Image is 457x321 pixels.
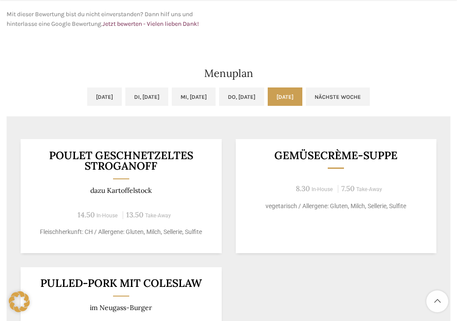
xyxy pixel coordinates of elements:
[341,184,354,193] span: 7.50
[7,68,450,79] h2: Menuplan
[306,87,370,106] a: Nächste Woche
[356,186,382,192] span: Take-Away
[96,213,118,219] span: In-House
[87,87,122,106] a: [DATE]
[7,10,224,29] p: Mit dieser Bewertung bist du nicht einverstanden? Dann hilf uns und hinterlasse eine Google Bewer...
[32,278,211,289] h3: Pulled-Pork mit Coleslaw
[32,150,211,171] h3: POULET GESCHNETZELTES STROGANOFF
[125,87,168,106] a: Di, [DATE]
[268,87,302,106] a: [DATE]
[32,186,211,195] p: dazu Kartoffelstock
[312,186,333,192] span: In-House
[78,210,95,220] span: 14.50
[296,184,310,193] span: 8.30
[426,290,448,312] a: Scroll to top button
[219,87,264,106] a: Do, [DATE]
[103,20,199,28] a: Jetzt bewerten - Vielen lieben Dank!
[32,304,211,312] p: im Neugass-Burger
[246,202,426,211] p: vegetarisch / Allergene: Gluten, Milch, Sellerie, Sulfite
[145,213,171,219] span: Take-Away
[32,227,211,237] p: Fleischherkunft: CH / Allergene: Gluten, Milch, Sellerie, Sulfite
[246,150,426,161] h3: Gemüsecrème-Suppe
[126,210,143,220] span: 13.50
[172,87,216,106] a: Mi, [DATE]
